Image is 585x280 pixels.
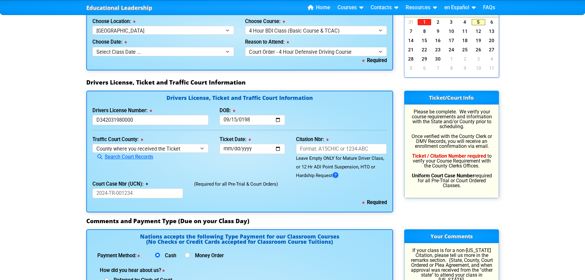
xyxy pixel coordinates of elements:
label: Payment Method: [97,253,146,258]
a: 29 [418,56,431,62]
h4: Nations accepts the following Type Payment for our Classroom Courses (No Checks or Credit Cards a... [92,234,387,247]
label: Choose Date: [92,40,127,45]
a: Home [305,3,333,12]
a: 25 [458,47,472,53]
a: 7 [431,65,445,71]
a: 31 [404,19,418,25]
a: Resources [403,3,439,12]
a: 5 [404,65,418,71]
input: 2024-TR-001234 [92,188,183,199]
label: Traffic Court County: [92,137,143,142]
a: 6 [418,65,431,71]
a: 23 [431,47,445,53]
b: Required [362,199,387,205]
a: 22 [418,47,431,53]
input: Format: A15CHIC or 1234-ABC [296,144,387,154]
a: 27 [485,47,499,53]
a: 30 [431,56,445,62]
label: Drivers License Number: [92,108,152,113]
a: 2 [458,56,472,62]
a: 28 [404,56,418,62]
a: 10 [472,65,485,71]
a: 20 [485,37,499,44]
a: 1 [418,19,431,25]
a: Educational Leadership [86,3,152,13]
a: 24 [445,47,458,53]
label: Choose Course: [245,19,285,24]
a: 18 [458,37,472,44]
input: License or Florida ID Card Nbr [92,115,209,125]
a: 3 [472,56,485,62]
a: 10 [445,28,458,34]
a: 4 [485,56,499,62]
a: FAQs [481,3,498,12]
a: 6 [485,19,499,25]
a: 12 [472,28,485,34]
a: 17 [445,37,458,44]
h3: Drivers License, Ticket and Traffic Court Information [86,79,499,86]
label: Reason to Attend: [245,40,289,45]
label: DOB: [220,108,235,113]
p: Please be complete. We verify your course requirements and information with the State and/or Coun... [410,109,493,188]
label: Citation Nbr: [296,137,329,142]
a: 14 [404,37,418,44]
a: Search Court Records [92,154,153,160]
h3: Comments and Payment Type (Due on your Class Day) [86,217,499,225]
label: Money Order [193,253,224,258]
a: 4 [458,19,472,25]
b: Required [362,57,387,63]
a: 21 [404,47,418,53]
b: Uniform Court Case Number [412,173,474,179]
a: 16 [431,37,445,44]
a: Contacts [368,3,401,12]
div: (Required for all Pre-Trial & Court Orders) [189,180,392,199]
label: How did you hear about us? [100,268,196,273]
a: 19 [472,37,485,44]
a: 1 [445,56,458,62]
a: 5 [472,19,485,25]
input: mm/dd/yyyy [220,115,285,125]
a: 9 [458,65,472,71]
input: mm/dd/yyyy [220,144,285,154]
a: Courses [335,3,366,12]
label: Ticket Date: [220,137,251,142]
a: 2 [431,19,445,25]
label: Cash [162,253,179,258]
a: 26 [472,47,485,53]
h3: Your Comments [404,230,499,243]
label: Choose Location: [92,19,135,24]
b: Ticket / Citation Number required [412,153,486,159]
a: en Español [442,3,478,12]
a: 11 [458,28,472,34]
a: 15 [418,37,431,44]
h4: Drivers License, Ticket and Traffic Court Information [92,95,387,102]
a: 7 [404,28,418,34]
a: 13 [485,28,499,34]
h3: Ticket/Court Info [404,91,499,105]
a: 11 [485,65,499,71]
a: 8 [445,65,458,71]
a: 3 [445,19,458,25]
div: Leave Empty ONLY for Mature Driver Class, or 12 Hr ADI Point Suspension, HTO or Hardship Request [296,154,387,180]
a: 9 [431,28,445,34]
label: Court Case Nbr (UCN): [92,182,148,187]
a: 8 [418,28,431,34]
